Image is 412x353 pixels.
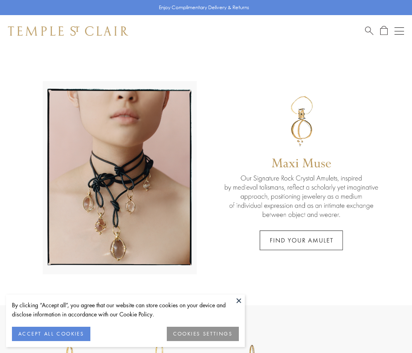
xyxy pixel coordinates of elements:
p: Enjoy Complimentary Delivery & Returns [159,4,249,12]
button: Open navigation [394,26,404,36]
button: COOKIES SETTINGS [167,327,239,341]
a: Open Shopping Bag [380,26,388,36]
div: By clicking “Accept all”, you agree that our website can store cookies on your device and disclos... [12,301,239,319]
button: ACCEPT ALL COOKIES [12,327,90,341]
a: Search [365,26,373,36]
img: Temple St. Clair [8,26,128,36]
